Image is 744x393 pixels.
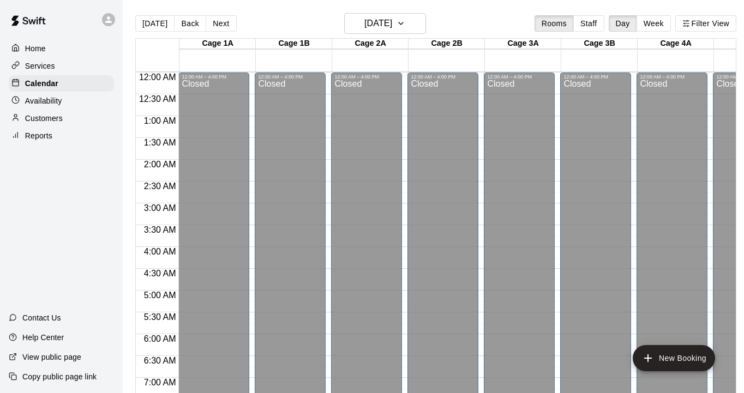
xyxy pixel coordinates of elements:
span: 5:30 AM [141,312,179,322]
span: 5:00 AM [141,291,179,300]
div: Cage 4A [638,39,714,49]
p: Copy public page link [22,371,97,382]
span: 2:30 AM [141,182,179,191]
p: View public page [22,352,81,362]
div: Cage 1B [256,39,332,49]
p: Reports [25,130,52,141]
button: Week [637,15,671,32]
p: Help Center [22,332,64,343]
p: Services [25,61,55,71]
div: 12:00 AM – 4:00 PM [487,74,551,80]
button: add [633,345,715,371]
button: Filter View [675,15,736,32]
div: 12:00 AM – 4:00 PM [258,74,322,80]
div: Cage 2B [409,39,485,49]
span: 3:00 AM [141,203,179,213]
button: Next [206,15,236,32]
div: Cage 3A [485,39,561,49]
a: Home [9,40,114,57]
h6: [DATE] [364,16,392,31]
span: 3:30 AM [141,225,179,234]
button: Staff [573,15,604,32]
p: Customers [25,113,63,124]
span: 1:30 AM [141,138,179,147]
div: 12:00 AM – 4:00 PM [182,74,246,80]
button: [DATE] [344,13,426,34]
div: 12:00 AM – 4:00 PM [563,74,628,80]
div: Cage 2A [332,39,409,49]
span: 4:00 AM [141,247,179,256]
a: Reports [9,128,114,144]
p: Calendar [25,78,58,89]
div: Cage 1A [179,39,256,49]
p: Contact Us [22,312,61,323]
a: Calendar [9,75,114,92]
span: 1:00 AM [141,116,179,125]
p: Home [25,43,46,54]
a: Services [9,58,114,74]
div: 12:00 AM – 4:00 PM [334,74,399,80]
span: 6:00 AM [141,334,179,343]
span: 12:00 AM [136,72,179,82]
button: Back [174,15,206,32]
span: 7:00 AM [141,378,179,387]
span: 4:30 AM [141,269,179,278]
button: Day [609,15,637,32]
button: Rooms [535,15,574,32]
p: Availability [25,95,62,106]
button: [DATE] [135,15,175,32]
span: 12:30 AM [136,94,179,104]
div: 12:00 AM – 4:00 PM [411,74,475,80]
span: 2:00 AM [141,160,179,169]
div: Cage 3B [561,39,638,49]
span: 6:30 AM [141,356,179,365]
a: Customers [9,110,114,126]
a: Availability [9,93,114,109]
div: 12:00 AM – 4:00 PM [640,74,704,80]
